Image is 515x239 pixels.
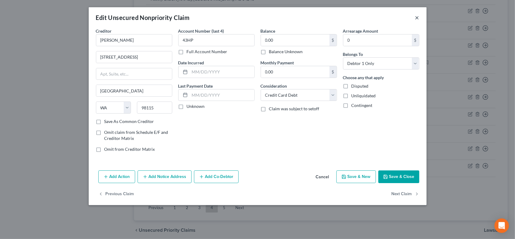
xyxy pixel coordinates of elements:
input: Search creditor by name... [96,34,172,46]
span: Contingent [351,103,373,108]
span: Omit claim from Schedule E/F and Creditor Matrix [104,130,168,141]
input: MM/DD/YYYY [190,66,254,78]
input: XXXX [178,34,255,46]
input: 0.00 [261,34,329,46]
button: Save & New [336,170,376,183]
span: Creditor [96,28,112,34]
input: MM/DD/YYYY [190,89,254,101]
label: Balance Unknown [269,49,303,55]
span: Claim was subject to setoff [269,106,319,111]
label: Date Incurred [178,60,204,66]
span: Belongs To [343,52,363,57]
div: Edit Unsecured Nonpriority Claim [96,13,190,22]
input: Enter zip... [137,102,172,114]
label: Balance [261,28,275,34]
button: Cancel [311,171,334,183]
div: Open Intercom Messenger [494,218,509,233]
label: Last Payment Date [178,83,213,89]
span: Omit from Creditor Matrix [104,147,155,152]
label: Unknown [187,103,205,109]
input: Apt, Suite, etc... [96,68,172,80]
span: Disputed [351,83,369,89]
button: Add Notice Address [138,170,192,183]
button: × [415,14,419,21]
input: Enter address... [96,51,172,63]
button: Add Co-Debtor [194,170,239,183]
div: $ [329,34,337,46]
label: Choose any that apply [343,74,384,81]
label: Account Number (last 4) [178,28,224,34]
div: $ [412,34,419,46]
span: Unliquidated [351,93,376,98]
button: Next Claim [392,188,419,201]
label: Save As Common Creditor [104,118,154,124]
label: Arrearage Amount [343,28,378,34]
input: 0.00 [343,34,412,46]
button: Save & Close [378,170,419,183]
button: Previous Claim [98,188,134,201]
label: Monthly Payment [261,60,294,66]
input: 0.00 [261,66,329,78]
label: Full Account Number [187,49,227,55]
label: Consideration [261,83,287,89]
button: Add Action [98,170,135,183]
input: Enter city... [96,85,172,96]
div: $ [329,66,337,78]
